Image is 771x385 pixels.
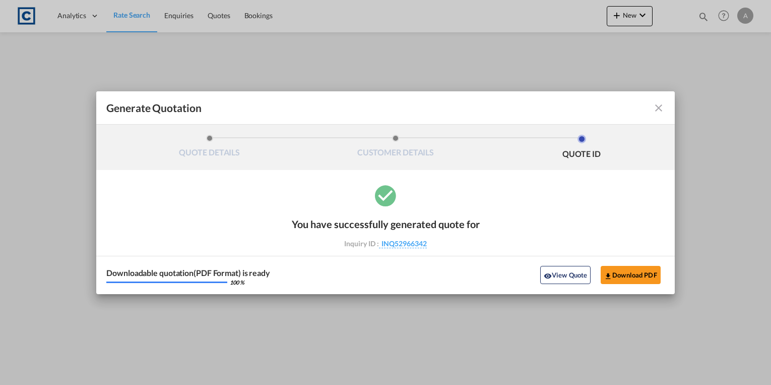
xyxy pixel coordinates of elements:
div: 100 % [230,280,244,285]
div: Downloadable quotation(PDF Format) is ready [106,269,270,277]
md-dialog: Generate QuotationQUOTE ... [96,91,675,294]
md-icon: icon-close fg-AAA8AD cursor m-0 [653,102,665,114]
li: QUOTE DETAILS [116,135,302,162]
span: INQ52966342 [379,239,427,248]
md-icon: icon-checkbox-marked-circle [373,183,398,208]
span: Generate Quotation [106,101,201,115]
div: Inquiry ID : [327,239,444,248]
button: Download PDF [601,266,661,284]
button: icon-eyeView Quote [540,266,591,284]
md-icon: icon-download [604,272,612,280]
li: CUSTOMER DETAILS [302,135,488,162]
li: QUOTE ID [489,135,675,162]
md-icon: icon-eye [544,272,552,280]
div: You have successfully generated quote for [292,218,480,230]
